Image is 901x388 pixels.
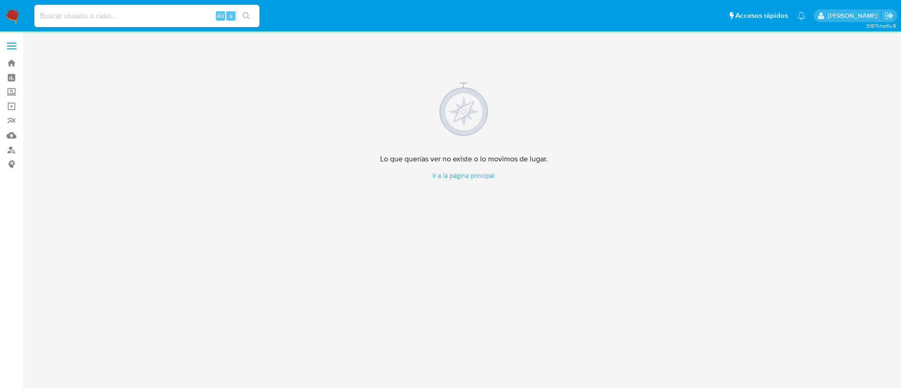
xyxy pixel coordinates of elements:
a: Ir a la página principal [380,171,548,180]
span: s [229,11,232,20]
button: search-icon [237,9,256,23]
h4: Lo que querías ver no existe o lo movimos de lugar. [380,154,548,164]
input: Buscar usuario o caso... [34,10,260,22]
span: Alt [217,11,224,20]
p: alicia.aldreteperez@mercadolibre.com.mx [828,11,881,20]
a: Salir [884,11,894,21]
span: Accesos rápidos [735,11,788,21]
a: Notificaciones [797,12,805,20]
